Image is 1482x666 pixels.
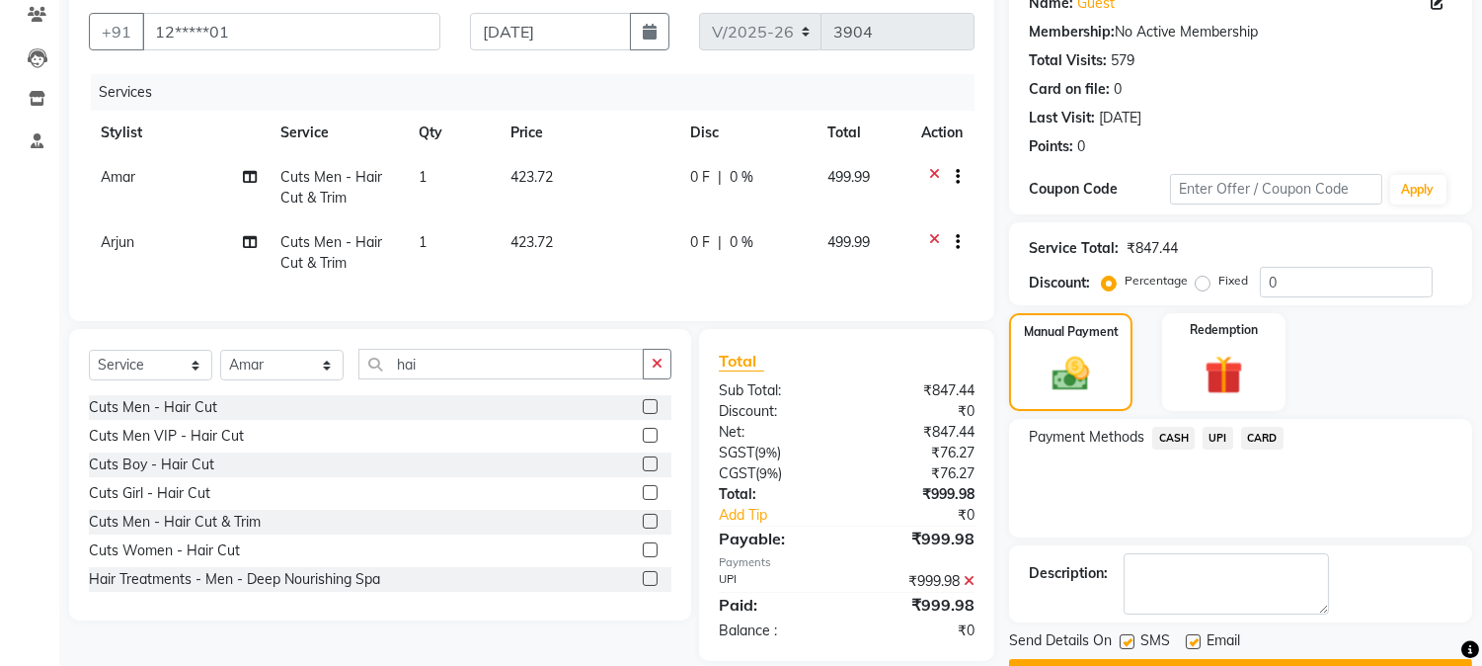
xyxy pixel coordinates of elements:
[704,527,847,550] div: Payable:
[847,380,990,401] div: ₹847.44
[678,111,816,155] th: Disc
[704,484,847,505] div: Total:
[101,168,135,186] span: Amar
[89,569,380,590] div: Hair Treatments - Men - Deep Nourishing Spa
[142,13,440,50] input: Search by Name/Mobile/Email/Code
[1029,50,1107,71] div: Total Visits:
[1127,238,1178,259] div: ₹847.44
[1140,630,1170,655] span: SMS
[847,621,990,641] div: ₹0
[1170,174,1381,205] input: Enter Offer / Coupon Code
[89,111,269,155] th: Stylist
[704,422,847,443] div: Net:
[704,571,847,592] div: UPI
[816,111,910,155] th: Total
[847,593,990,617] div: ₹999.98
[1203,427,1233,450] span: UPI
[1207,630,1240,655] span: Email
[499,111,678,155] th: Price
[1125,272,1188,290] label: Percentage
[89,426,244,447] div: Cuts Men VIP - Hair Cut
[704,463,847,484] div: ( )
[1029,136,1073,157] div: Points:
[101,233,134,251] span: Arjun
[718,167,722,188] span: |
[847,527,990,550] div: ₹999.98
[419,233,427,251] span: 1
[89,483,210,504] div: Cuts Girl - Hair Cut
[89,541,240,561] div: Cuts Women - Hair Cut
[847,443,990,463] div: ₹76.27
[909,111,975,155] th: Action
[1111,50,1134,71] div: 579
[1390,175,1446,205] button: Apply
[1029,273,1090,293] div: Discount:
[1029,108,1095,128] div: Last Visit:
[269,111,407,155] th: Service
[690,167,710,188] span: 0 F
[1029,427,1144,448] span: Payment Methods
[704,621,847,641] div: Balance :
[1241,427,1284,450] span: CARD
[510,168,553,186] span: 423.72
[704,380,847,401] div: Sub Total:
[1009,630,1112,655] span: Send Details On
[280,168,382,207] span: Cuts Men - Hair Cut & Trim
[1024,323,1119,341] label: Manual Payment
[510,233,553,251] span: 423.72
[1218,272,1248,290] label: Fixed
[89,512,261,533] div: Cuts Men - Hair Cut & Trim
[704,593,847,617] div: Paid:
[419,168,427,186] span: 1
[730,232,753,253] span: 0 %
[730,167,753,188] span: 0 %
[719,351,764,372] span: Total
[91,74,989,111] div: Services
[89,455,214,475] div: Cuts Boy - Hair Cut
[89,397,217,418] div: Cuts Men - Hair Cut
[280,233,382,272] span: Cuts Men - Hair Cut & Trim
[1114,79,1122,100] div: 0
[1077,136,1085,157] div: 0
[719,444,754,461] span: SGST
[847,422,990,443] div: ₹847.44
[704,443,847,463] div: ( )
[758,445,777,460] span: 9%
[1099,108,1141,128] div: [DATE]
[1041,353,1100,395] img: _cash.svg
[1190,321,1258,339] label: Redemption
[407,111,499,155] th: Qty
[704,401,847,422] div: Discount:
[847,484,990,505] div: ₹999.98
[1029,79,1110,100] div: Card on file:
[704,505,871,526] a: Add Tip
[1029,563,1108,584] div: Description:
[827,168,870,186] span: 499.99
[718,232,722,253] span: |
[1029,22,1115,42] div: Membership:
[847,571,990,592] div: ₹999.98
[847,463,990,484] div: ₹76.27
[759,465,778,481] span: 9%
[871,505,990,526] div: ₹0
[1029,179,1170,200] div: Coupon Code
[1029,238,1119,259] div: Service Total:
[1152,427,1195,450] span: CASH
[1029,22,1452,42] div: No Active Membership
[719,554,975,571] div: Payments
[719,464,755,482] span: CGST
[690,232,710,253] span: 0 F
[89,13,144,50] button: +91
[827,233,870,251] span: 499.99
[358,349,644,379] input: Search or Scan
[1193,351,1255,399] img: _gift.svg
[847,401,990,422] div: ₹0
